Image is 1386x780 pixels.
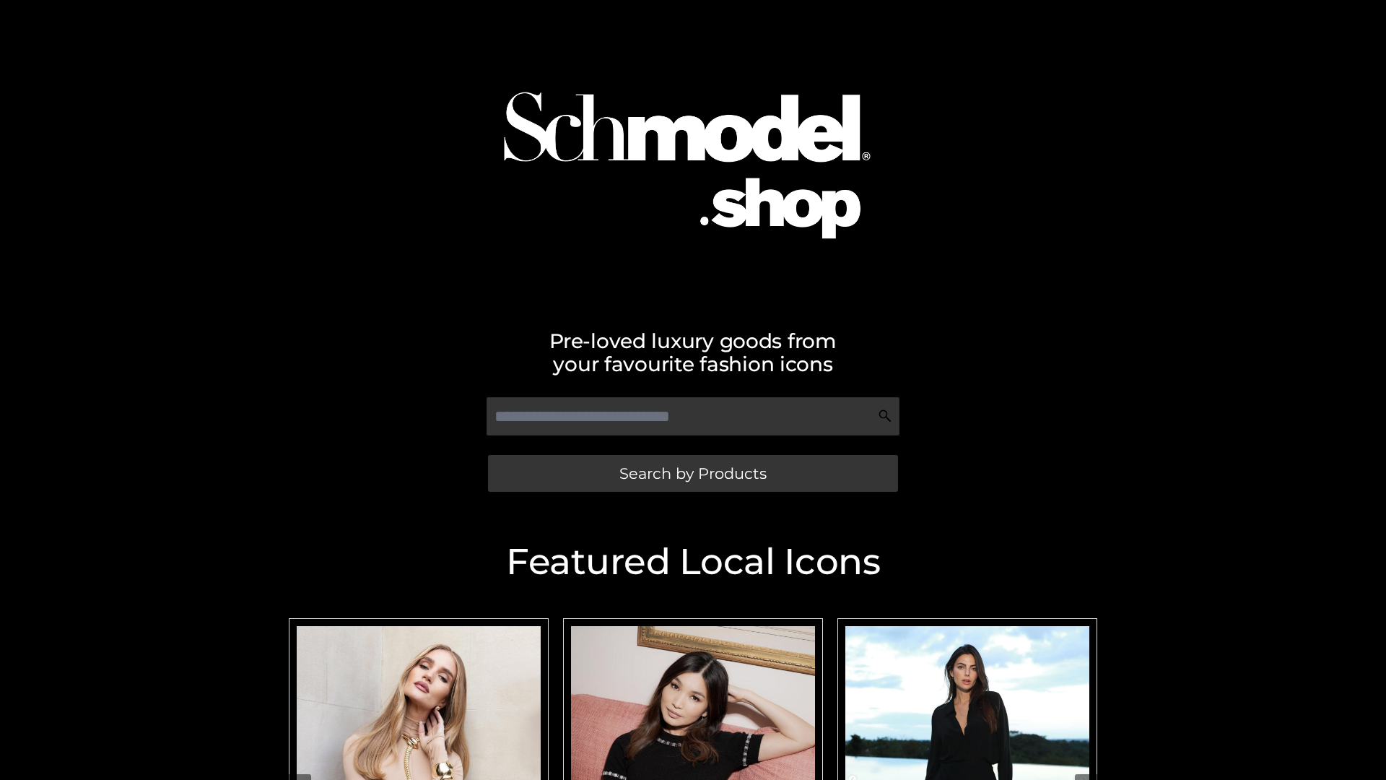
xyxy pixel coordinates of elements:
a: Search by Products [488,455,898,492]
h2: Pre-loved luxury goods from your favourite fashion icons [282,329,1104,376]
h2: Featured Local Icons​ [282,544,1104,580]
span: Search by Products [619,466,767,481]
img: Search Icon [878,409,892,423]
